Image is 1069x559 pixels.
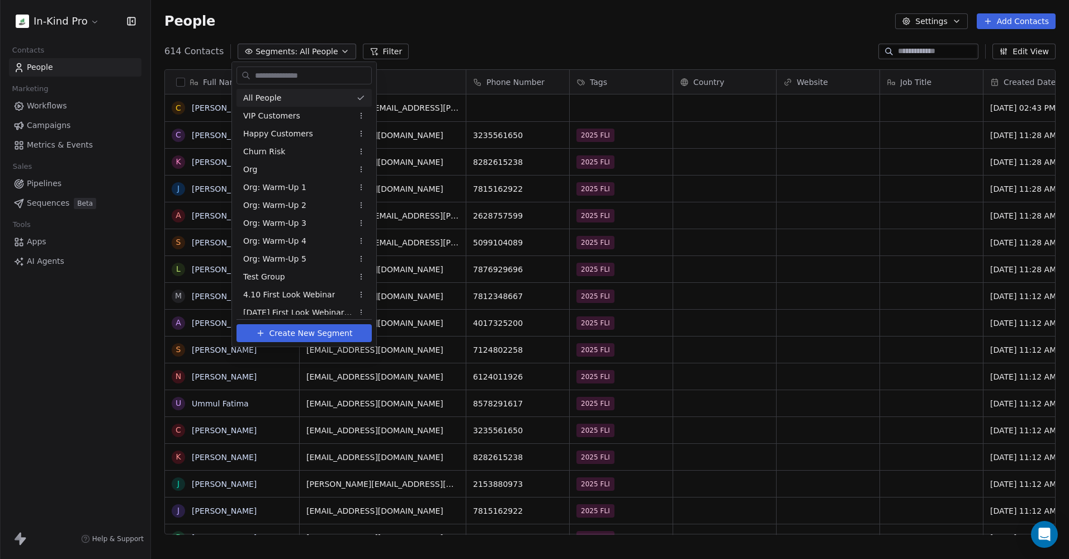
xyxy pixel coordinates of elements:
[243,253,306,265] span: Org: Warm-Up 5
[243,200,306,211] span: Org: Warm-Up 2
[236,324,372,342] button: Create New Segment
[243,110,300,122] span: VIP Customers
[269,328,353,339] span: Create New Segment
[243,92,281,104] span: All People
[243,146,285,158] span: Churn Risk
[243,128,313,140] span: Happy Customers
[243,182,306,193] span: Org: Warm-Up 1
[243,217,306,229] span: Org: Warm-Up 3
[236,89,372,339] div: Suggestions
[243,235,306,247] span: Org: Warm-Up 4
[243,289,335,301] span: 4.10 First Look Webinar
[243,164,257,176] span: Org
[243,307,353,319] span: [DATE] First Look Webinar Non-Attendees
[243,271,285,283] span: Test Group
